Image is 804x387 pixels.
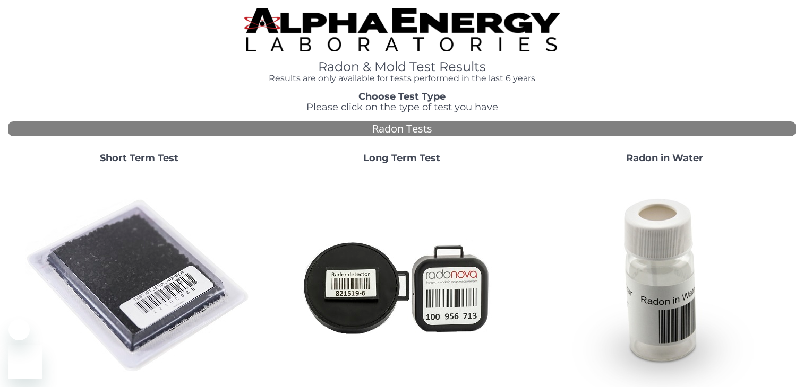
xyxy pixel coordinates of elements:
span: Please click on the type of test you have [306,101,498,113]
iframe: Close message [8,319,30,340]
h4: Results are only available for tests performed in the last 6 years [244,74,560,83]
img: TightCrop.jpg [244,8,560,51]
strong: Choose Test Type [358,91,446,102]
div: Radon Tests [8,121,796,137]
strong: Short Term Test [100,152,178,164]
strong: Radon in Water [626,152,703,164]
iframe: Button to launch messaging window [8,345,42,379]
strong: Long Term Test [363,152,440,164]
h1: Radon & Mold Test Results [244,60,560,74]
